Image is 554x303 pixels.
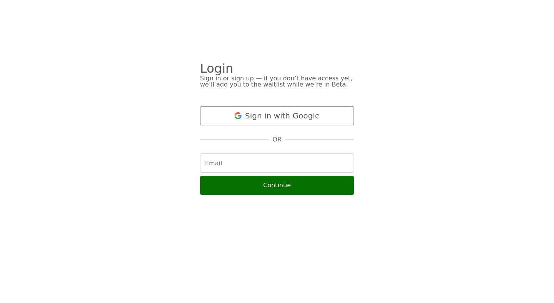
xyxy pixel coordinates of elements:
[234,112,242,120] img: Google logo
[200,65,354,72] div: Login
[200,75,354,88] div: Sign in or sign up — if you don’t have access yet, we’ll add you to the waitlist while we’re in B...
[272,135,282,144] span: OR
[200,153,354,173] input: Email
[200,106,354,125] button: Sign in with Google
[200,176,354,195] button: Continue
